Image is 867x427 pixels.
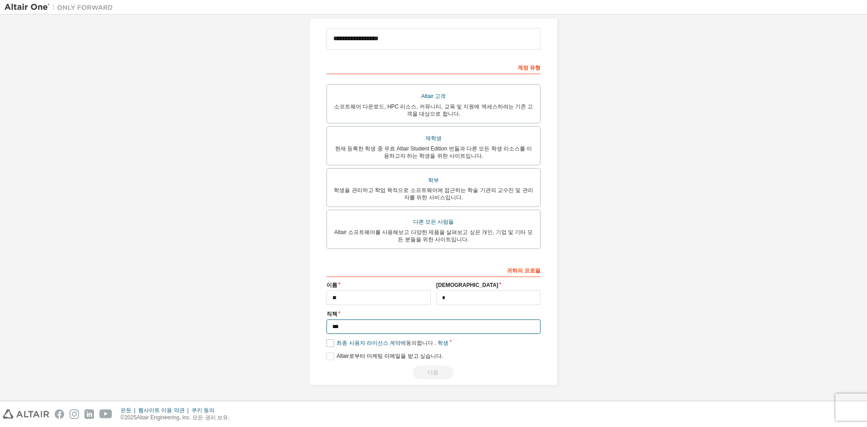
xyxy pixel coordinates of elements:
[425,135,442,141] font: 재학생
[334,103,533,117] font: 소프트웨어 다운로드, HPC 리소스, 커뮤니티, 교육 및 지원에 액세스하려는 기존 고객을 대상으로 합니다.
[406,340,436,346] font: 동의합니다 .
[335,145,532,159] font: 현재 등록한 학생 중 무료 Altair Student Edition 번들과 다른 모든 학생 리소스를 이용하고자 하는 학생을 위한 사이트입니다.
[517,65,541,71] font: 계정 유형
[428,177,439,183] font: 학부
[70,409,79,419] img: instagram.svg
[326,311,337,317] font: 직책
[121,414,125,421] font: ©
[136,414,229,421] font: Altair Engineering, Inc. 모든 권리 보유.
[413,219,454,225] font: 다른 모든 사람들
[5,3,117,12] img: 알타이르 원
[507,267,541,274] font: 귀하의 프로필
[326,282,337,288] font: 이름
[336,353,443,359] font: Altair로부터 마케팅 이메일을 받고 싶습니다.
[138,407,185,413] font: 웹사이트 이용 약관
[3,409,49,419] img: altair_logo.svg
[191,407,214,413] font: 쿠키 동의
[336,340,406,346] font: 최종 사용자 라이선스 계약에
[121,407,131,413] font: 은둔
[334,229,532,243] font: Altair 소프트웨어를 사용해보고 다양한 제품을 살펴보고 싶은 개인, 기업 및 기타 모든 분들을 위한 사이트입니다.
[55,409,64,419] img: facebook.svg
[421,93,446,99] font: Altair 고객
[326,366,541,379] div: Read and acccept EULA to continue
[84,409,94,419] img: linkedin.svg
[438,340,448,346] font: 학생
[436,282,499,288] font: [DEMOGRAPHIC_DATA]
[334,187,533,201] font: 학생을 관리하고 학업 목적으로 소프트웨어에 접근하는 학술 기관의 교수진 및 관리자를 위한 서비스입니다.
[99,409,112,419] img: youtube.svg
[125,414,137,421] font: 2025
